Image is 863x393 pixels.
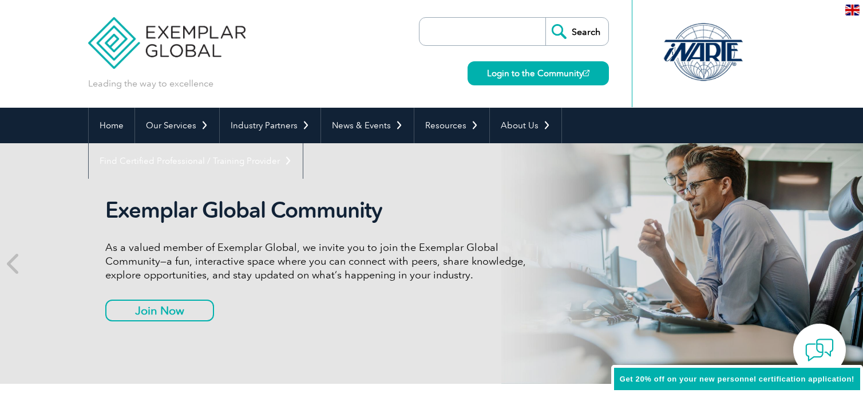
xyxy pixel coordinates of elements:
[490,108,561,143] a: About Us
[845,5,860,15] img: en
[88,77,213,90] p: Leading the way to excellence
[805,336,834,364] img: contact-chat.png
[105,300,214,321] a: Join Now
[321,108,414,143] a: News & Events
[135,108,219,143] a: Our Services
[468,61,609,85] a: Login to the Community
[414,108,489,143] a: Resources
[583,70,589,76] img: open_square.png
[105,197,535,223] h2: Exemplar Global Community
[105,241,535,282] p: As a valued member of Exemplar Global, we invite you to join the Exemplar Global Community—a fun,...
[89,143,303,179] a: Find Certified Professional / Training Provider
[545,18,608,45] input: Search
[620,375,854,383] span: Get 20% off on your new personnel certification application!
[220,108,320,143] a: Industry Partners
[89,108,134,143] a: Home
